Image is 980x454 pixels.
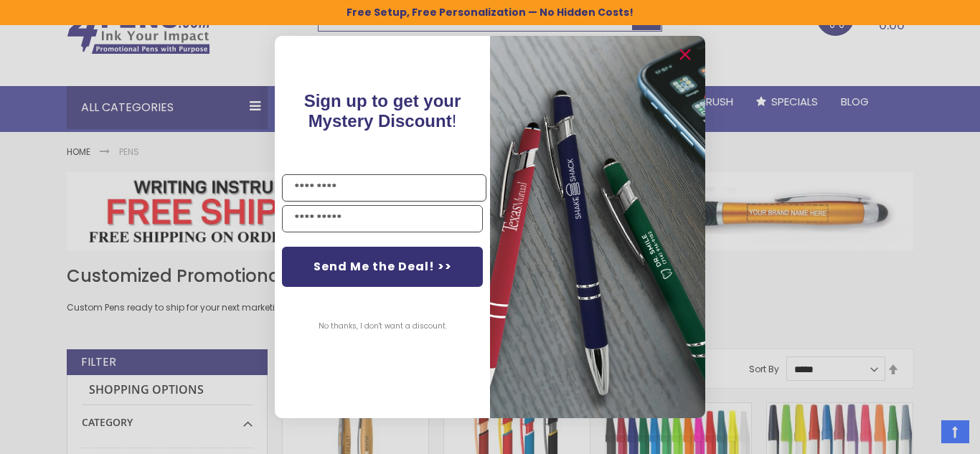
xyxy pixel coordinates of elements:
input: YOUR EMAIL [282,205,483,232]
img: 081b18bf-2f98-4675-a917-09431eb06994.jpeg [490,36,705,418]
iframe: Google Customer Reviews [862,415,980,454]
span: ! [304,91,461,131]
button: No thanks, I don't want a discount. [311,308,454,344]
span: Sign up to get your Mystery Discount [304,91,461,131]
button: Close dialog [674,43,697,66]
button: Send Me the Deal! >> [282,247,483,287]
